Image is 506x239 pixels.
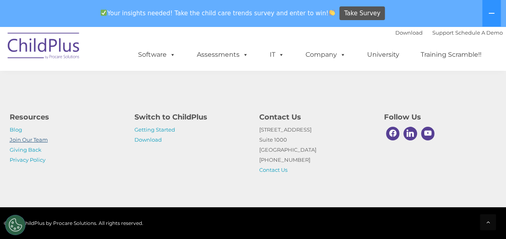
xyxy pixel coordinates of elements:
button: Cookies Settings [5,215,25,235]
a: Linkedin [401,125,419,142]
h4: Resources [10,111,122,123]
img: 👏 [329,10,335,16]
h4: Follow Us [384,111,497,123]
span: Phone number [112,86,146,92]
a: Getting Started [134,126,175,133]
a: Blog [10,126,22,133]
a: Facebook [384,125,402,142]
img: ChildPlus by Procare Solutions [4,27,84,67]
h4: Switch to ChildPlus [134,111,247,123]
a: Giving Back [10,146,41,153]
a: Download [134,136,162,143]
a: Contact Us [259,167,287,173]
font: | [395,29,503,36]
a: Software [130,47,184,63]
a: Schedule A Demo [455,29,503,36]
a: Support [432,29,454,36]
a: Join Our Team [10,136,48,143]
span: Your insights needed! Take the child care trends survey and enter to win! [97,5,339,21]
iframe: Chat Widget [374,152,506,239]
span: © 2025 ChildPlus by Procare Solutions. All rights reserved. [4,220,143,226]
a: Youtube [419,125,437,142]
a: Company [297,47,354,63]
a: Assessments [189,47,256,63]
a: University [359,47,407,63]
span: Last name [112,53,136,59]
a: Training Scramble!! [413,47,489,63]
span: Take Survey [344,6,380,21]
a: Privacy Policy [10,157,45,163]
p: [STREET_ADDRESS] Suite 1000 [GEOGRAPHIC_DATA] [PHONE_NUMBER] [259,125,372,175]
a: Take Survey [339,6,385,21]
a: IT [262,47,292,63]
img: ✅ [101,10,107,16]
h4: Contact Us [259,111,372,123]
a: Download [395,29,423,36]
